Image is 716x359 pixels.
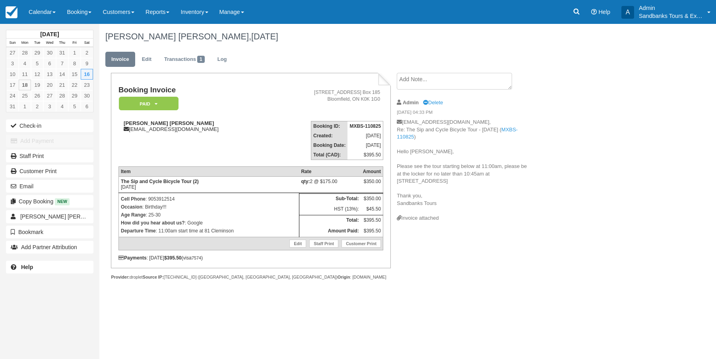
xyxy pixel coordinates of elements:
a: Help [6,261,93,273]
span: 1 [197,56,205,63]
p: : 25-30 [121,211,297,219]
a: Edit [136,52,157,67]
a: 23 [81,80,93,90]
p: : 9053912514 [121,195,297,203]
a: 29 [31,47,43,58]
button: Bookmark [6,226,93,238]
a: 8 [68,58,81,69]
a: Log [212,52,233,67]
th: Booking ID: [311,121,348,131]
a: 30 [43,47,56,58]
a: 22 [68,80,81,90]
em: [DATE] 04:33 PM [397,109,531,118]
th: Booking Date: [311,140,348,150]
a: 5 [68,101,81,112]
em: Paid [119,97,179,111]
a: 31 [56,47,68,58]
i: Help [591,9,597,15]
a: 28 [19,47,31,58]
a: 21 [56,80,68,90]
h1: [PERSON_NAME] [PERSON_NAME], [105,32,631,41]
b: Help [21,264,33,270]
div: A [621,6,634,19]
th: Rate [299,167,361,177]
p: Admin [639,4,702,12]
th: Sun [6,39,19,47]
strong: $395.50 [164,255,181,261]
div: Invoice attached [397,215,531,222]
button: Check-in [6,119,93,132]
a: 29 [68,90,81,101]
strong: Origin [338,275,350,279]
a: 13 [43,69,56,80]
a: Customer Print [6,165,93,178]
th: Thu [56,39,68,47]
div: $350.00 [363,179,381,191]
div: : [DATE] (visa ) [118,255,383,261]
th: Tue [31,39,43,47]
img: checkfront-main-nav-mini-logo.png [6,6,17,18]
a: 4 [56,101,68,112]
a: 5 [31,58,43,69]
a: 25 [19,90,31,101]
address: [STREET_ADDRESS] Box 185 Bloomfield, ON K0K 1G0 [276,89,380,103]
a: 7 [56,58,68,69]
p: Sandbanks Tours & Experiences [639,12,702,20]
a: 12 [31,69,43,80]
a: 9 [81,58,93,69]
button: Add Payment [6,135,93,147]
a: 24 [6,90,19,101]
a: Staff Print [6,150,93,162]
td: $45.50 [361,204,383,215]
th: Amount Paid: [299,226,361,237]
th: Mon [19,39,31,47]
a: 15 [68,69,81,80]
th: Fri [68,39,81,47]
a: 1 [19,101,31,112]
div: [EMAIL_ADDRESS][DOMAIN_NAME] [118,120,272,132]
button: Copy Booking New [6,195,93,208]
a: 26 [31,90,43,101]
a: Customer Print [342,240,381,248]
td: [DATE] [347,131,383,140]
td: $395.50 [361,215,383,226]
th: Amount [361,167,383,177]
span: [PERSON_NAME] [PERSON_NAME] [20,213,113,220]
a: 30 [81,90,93,101]
span: Help [598,9,610,15]
th: Total (CAD): [311,150,348,160]
a: Delete [423,100,443,105]
a: 4 [19,58,31,69]
a: 10 [6,69,19,80]
td: $395.50 [347,150,383,160]
a: Paid [118,96,176,111]
a: 3 [43,101,56,112]
a: 2 [81,47,93,58]
a: 31 [6,101,19,112]
td: [DATE] [347,140,383,150]
a: Staff Print [309,240,338,248]
p: : 11:00am start time at 81 Cleminson [121,227,297,235]
strong: The Sip and Cycle Bicycle Tour (2) [121,179,199,184]
strong: MXBS-110825 [349,123,381,129]
strong: Admin [403,100,419,105]
th: Sat [81,39,93,47]
a: 6 [81,101,93,112]
a: 19 [31,80,43,90]
strong: Cell Phone [121,196,146,202]
div: droplet [TECHNICAL_ID] ([GEOGRAPHIC_DATA], [GEOGRAPHIC_DATA], [GEOGRAPHIC_DATA]) : [DOMAIN_NAME] [111,274,390,280]
td: $350.00 [361,193,383,204]
td: [DATE] [118,177,299,193]
strong: Age Range [121,212,146,218]
th: Sub-Total: [299,193,361,204]
a: 17 [6,80,19,90]
a: Transactions1 [158,52,211,67]
strong: Payments [118,255,147,261]
td: 2 @ $175.00 [299,177,361,193]
strong: Source IP: [143,275,164,279]
a: 11 [19,69,31,80]
strong: Departure Time [121,228,156,234]
td: $395.50 [361,226,383,237]
td: HST (13%): [299,204,361,215]
a: 27 [43,90,56,101]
